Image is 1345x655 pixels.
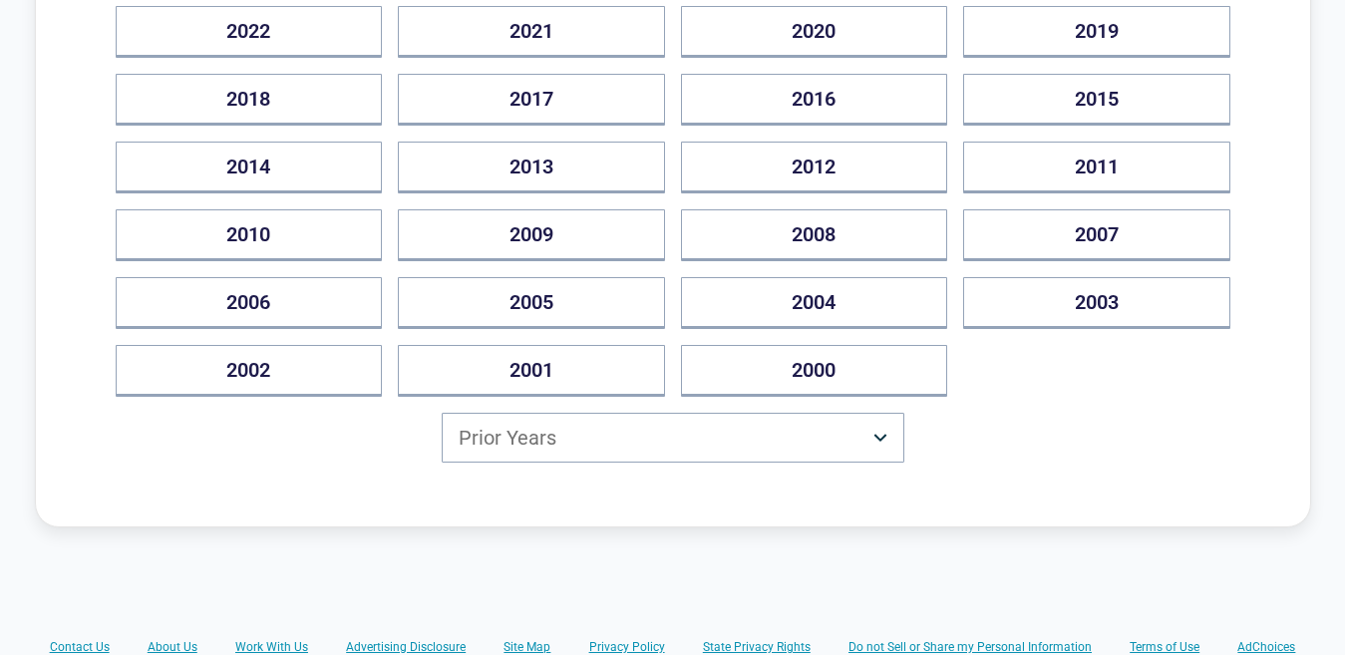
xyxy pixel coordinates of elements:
button: 2022 [116,6,383,58]
a: Terms of Use [1130,639,1199,655]
a: Work With Us [235,639,308,655]
button: 2012 [681,142,948,193]
button: 2006 [116,277,383,329]
button: Prior Years [442,413,904,463]
button: 2020 [681,6,948,58]
button: 2008 [681,209,948,261]
button: 2007 [963,209,1230,261]
a: State Privacy Rights [703,639,811,655]
button: 2018 [116,74,383,126]
button: 2015 [963,74,1230,126]
button: 2011 [963,142,1230,193]
a: AdChoices [1237,639,1295,655]
button: 2010 [116,209,383,261]
a: Do not Sell or Share my Personal Information [848,639,1092,655]
a: Privacy Policy [589,639,665,655]
button: 2016 [681,74,948,126]
button: 2014 [116,142,383,193]
button: 2000 [681,345,948,397]
button: 2019 [963,6,1230,58]
a: Site Map [504,639,550,655]
a: About Us [148,639,197,655]
a: Contact Us [50,639,110,655]
button: 2017 [398,74,665,126]
button: 2013 [398,142,665,193]
button: 2009 [398,209,665,261]
button: 2002 [116,345,383,397]
a: Advertising Disclosure [346,639,466,655]
button: 2001 [398,345,665,397]
button: 2021 [398,6,665,58]
button: 2005 [398,277,665,329]
button: 2003 [963,277,1230,329]
button: 2004 [681,277,948,329]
